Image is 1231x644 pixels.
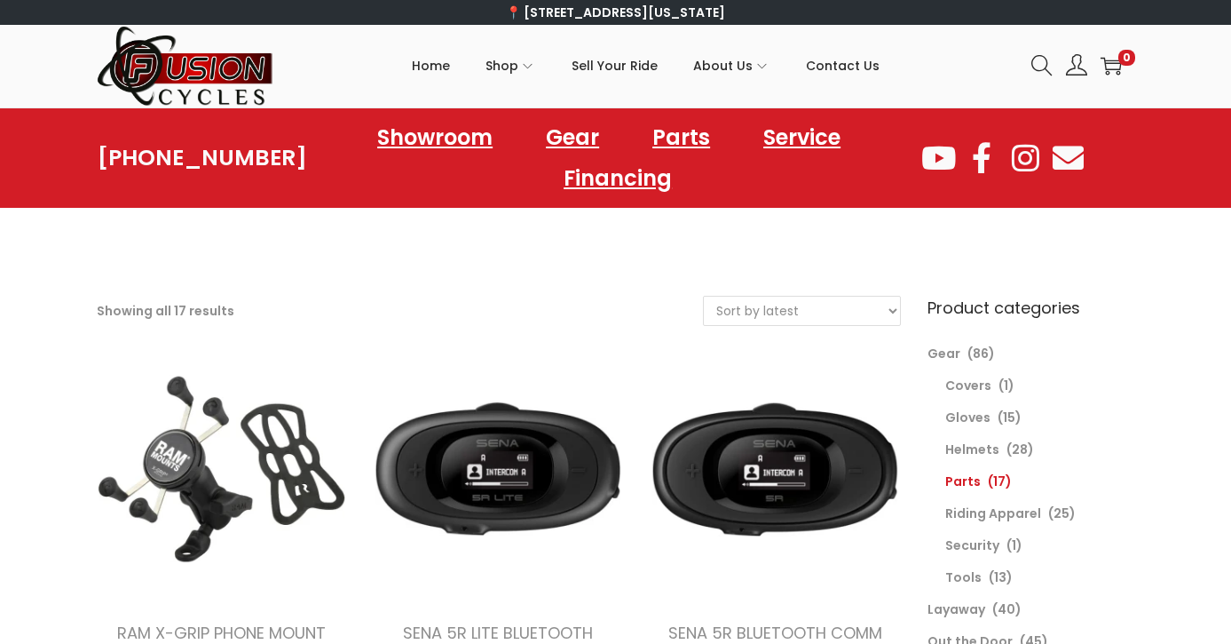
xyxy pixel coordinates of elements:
[485,44,518,88] span: Shop
[528,117,617,158] a: Gear
[746,117,858,158] a: Service
[989,568,1013,586] span: (13)
[546,158,690,199] a: Financing
[506,4,725,21] a: 📍 [STREET_ADDRESS][US_STATE]
[693,26,770,106] a: About Us
[117,622,326,644] a: RAM X-GRIP PHONE MOUNT
[1101,55,1122,76] a: 0
[998,409,1022,426] span: (15)
[274,26,1018,106] nav: Primary navigation
[485,26,536,106] a: Shop
[988,473,1012,490] span: (17)
[635,117,728,158] a: Parts
[927,296,1135,320] h6: Product categories
[650,344,900,594] img: Product image
[945,505,1041,522] a: Riding Apparel
[359,117,510,158] a: Showroom
[572,26,658,106] a: Sell Your Ride
[992,600,1022,618] span: (40)
[1006,537,1022,554] span: (1)
[945,409,990,426] a: Gloves
[412,44,450,88] span: Home
[945,473,981,490] a: Parts
[806,26,880,106] a: Contact Us
[572,44,658,88] span: Sell Your Ride
[945,441,999,458] a: Helmets
[927,345,960,362] a: Gear
[998,377,1014,394] span: (1)
[97,298,234,323] p: Showing all 17 results
[693,44,753,88] span: About Us
[373,344,623,594] img: Product image
[927,600,985,618] a: Layaway
[1048,505,1076,522] span: (25)
[98,146,307,171] a: [PHONE_NUMBER]
[307,117,919,199] nav: Menu
[97,25,274,107] img: Woostify retina logo
[1006,441,1034,458] span: (28)
[945,377,991,394] a: Covers
[412,26,450,106] a: Home
[704,297,900,325] select: Shop order
[967,345,995,362] span: (86)
[806,44,880,88] span: Contact Us
[97,344,347,594] img: Product image
[945,568,982,586] a: Tools
[945,537,999,554] a: Security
